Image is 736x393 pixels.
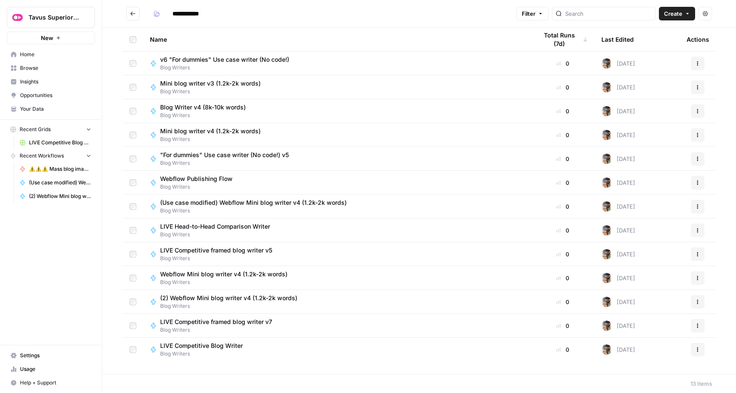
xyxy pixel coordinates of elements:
a: LIVE Competitive framed blog writer v5Blog Writers [150,246,524,262]
div: [DATE] [601,225,635,235]
div: [DATE] [601,273,635,283]
span: Home [20,51,91,58]
img: 75men5xajoha24slrmvs4mz46cue [601,106,612,116]
a: v6 "For dummies" Use case writer (No code!)Blog Writers [150,55,524,72]
div: 0 [538,298,588,306]
a: Home [7,48,95,61]
img: 75men5xajoha24slrmvs4mz46cue [601,225,612,235]
span: Recent Grids [20,126,51,133]
div: 0 [538,155,588,163]
span: LIVE Competitive Blog Writer Grid [29,139,91,146]
div: 0 [538,321,588,330]
span: Help + Support [20,379,91,387]
img: 75men5xajoha24slrmvs4mz46cue [601,201,612,212]
span: LIVE Head-to-Head Comparison Writer [160,222,270,231]
div: 0 [538,83,588,92]
a: Opportunities [7,89,95,102]
div: [DATE] [601,106,635,116]
a: ⚠️⚠️⚠️ Mass blog image updater [16,162,95,176]
div: 0 [538,250,588,258]
img: 75men5xajoha24slrmvs4mz46cue [601,178,612,188]
span: New [41,34,53,42]
span: Insights [20,78,91,86]
span: Filter [522,9,535,18]
a: (Use case modified) Webflow Mini blog writer v4 (1.2k-2k words)Blog Writers [150,198,524,215]
span: (Use case modified) Webflow Mini blog writer v4 (1.2k-2k words) [160,198,347,207]
span: Recent Workflows [20,152,64,160]
span: Tavus Superiority [29,13,80,22]
div: [DATE] [601,58,635,69]
div: [DATE] [601,154,635,164]
div: Name [150,28,524,51]
span: Create [664,9,682,18]
span: Webflow Publishing Flow [160,175,233,183]
div: [DATE] [601,130,635,140]
div: Total Runs (7d) [538,28,588,51]
span: Blog Writers [160,278,294,286]
a: Blog Writer v4 (8k-10k words)Blog Writers [150,103,524,119]
span: (2) Webflow Mini blog writer v4 (1.2k-2k words) [29,192,91,200]
button: Create [659,7,695,20]
div: 0 [538,274,588,282]
span: Blog Writers [160,135,267,143]
button: Filter [516,7,549,20]
span: LIVE Competitive framed blog writer v7 [160,318,272,326]
img: 75men5xajoha24slrmvs4mz46cue [601,154,612,164]
span: Your Data [20,105,91,113]
a: LIVE Competitive framed blog writer v7Blog Writers [150,318,524,334]
span: "For dummies" Use case writer (No code!) v5 [160,151,289,159]
a: LIVE Head-to-Head Comparison WriterBlog Writers [150,222,524,238]
img: Tavus Superiority Logo [10,10,25,25]
span: Mini blog writer v3 (1.2k-2k words) [160,79,261,88]
img: 75men5xajoha24slrmvs4mz46cue [601,82,612,92]
a: LIVE Competitive Blog WriterBlog Writers [150,341,524,358]
div: 13 Items [690,379,712,388]
span: v6 "For dummies" Use case writer (No code!) [160,55,289,64]
button: Workspace: Tavus Superiority [7,7,95,28]
a: Insights [7,75,95,89]
img: 75men5xajoha24slrmvs4mz46cue [601,344,612,355]
span: Blog Writers [160,183,239,191]
img: 75men5xajoha24slrmvs4mz46cue [601,321,612,331]
a: (Use case modified) Webflow Mini blog writer v4 (1.2k-2k words) [16,176,95,189]
img: 75men5xajoha24slrmvs4mz46cue [601,273,612,283]
span: Blog Writer v4 (8k-10k words) [160,103,246,112]
span: Blog Writers [160,255,279,262]
a: Webflow Publishing FlowBlog Writers [150,175,524,191]
span: Opportunities [20,92,91,99]
button: New [7,32,95,44]
a: Browse [7,61,95,75]
span: Blog Writers [160,112,253,119]
a: Your Data [7,102,95,116]
div: 0 [538,131,588,139]
button: Go back [126,7,140,20]
span: (2) Webflow Mini blog writer v4 (1.2k-2k words) [160,294,297,302]
div: Actions [687,28,709,51]
span: Browse [20,64,91,72]
button: Recent Grids [7,123,95,136]
div: [DATE] [601,297,635,307]
a: Mini blog writer v4 (1.2k-2k words)Blog Writers [150,127,524,143]
button: Recent Workflows [7,149,95,162]
span: Blog Writers [160,88,267,95]
div: 0 [538,345,588,354]
span: Blog Writers [160,207,354,215]
div: 0 [538,226,588,235]
span: Mini blog writer v4 (1.2k-2k words) [160,127,261,135]
img: 75men5xajoha24slrmvs4mz46cue [601,58,612,69]
img: 75men5xajoha24slrmvs4mz46cue [601,130,612,140]
span: Usage [20,365,91,373]
a: Usage [7,362,95,376]
div: [DATE] [601,321,635,331]
div: [DATE] [601,249,635,259]
a: "For dummies" Use case writer (No code!) v5Blog Writers [150,151,524,167]
span: (Use case modified) Webflow Mini blog writer v4 (1.2k-2k words) [29,179,91,186]
span: ⚠️⚠️⚠️ Mass blog image updater [29,165,91,173]
span: Blog Writers [160,159,296,167]
span: Webflow Mini blog writer v4 (1.2k-2k words) [160,270,287,278]
div: [DATE] [601,344,635,355]
a: Webflow Mini blog writer v4 (1.2k-2k words)Blog Writers [150,270,524,286]
div: 0 [538,59,588,68]
div: [DATE] [601,178,635,188]
span: Blog Writers [160,64,296,72]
